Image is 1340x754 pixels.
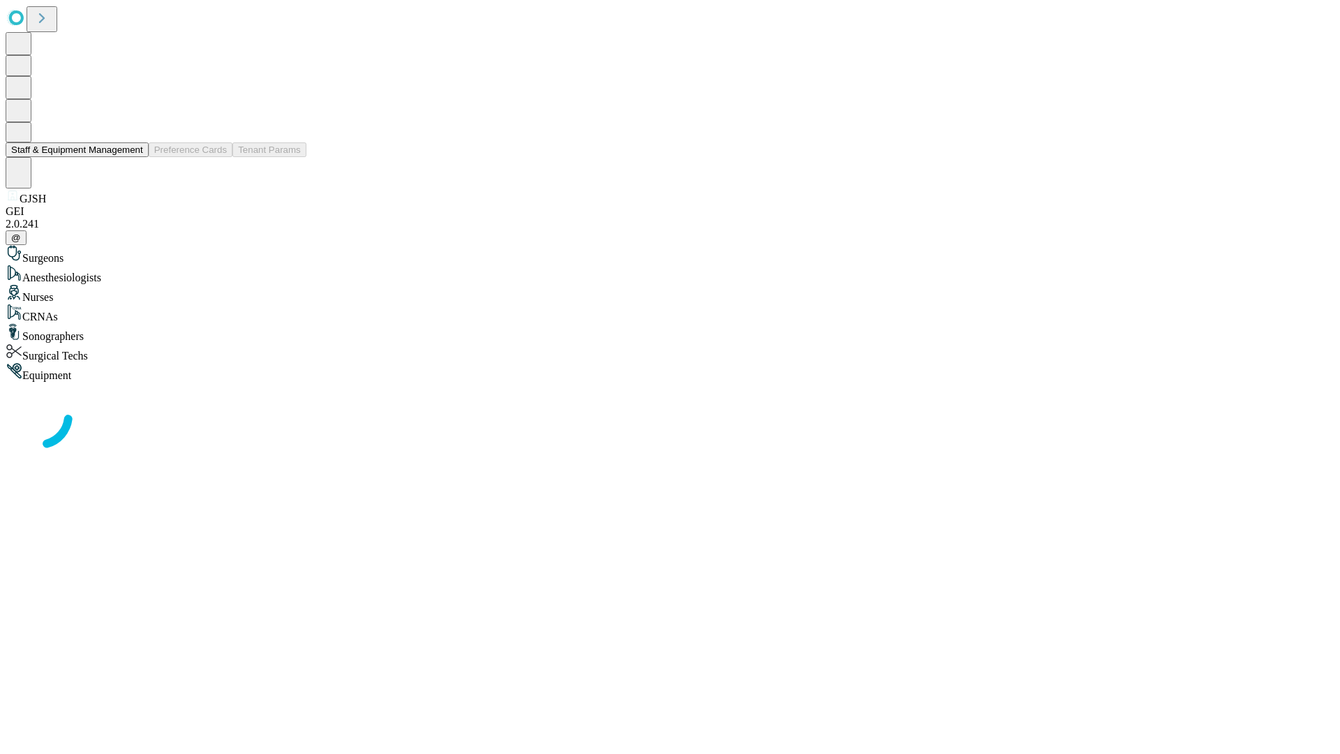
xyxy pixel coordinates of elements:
[20,193,46,205] span: GJSH
[6,245,1334,265] div: Surgeons
[6,265,1334,284] div: Anesthesiologists
[6,284,1334,304] div: Nurses
[6,205,1334,218] div: GEI
[149,142,232,157] button: Preference Cards
[232,142,306,157] button: Tenant Params
[6,218,1334,230] div: 2.0.241
[6,323,1334,343] div: Sonographers
[6,142,149,157] button: Staff & Equipment Management
[6,343,1334,362] div: Surgical Techs
[6,304,1334,323] div: CRNAs
[11,232,21,243] span: @
[6,230,27,245] button: @
[6,362,1334,382] div: Equipment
